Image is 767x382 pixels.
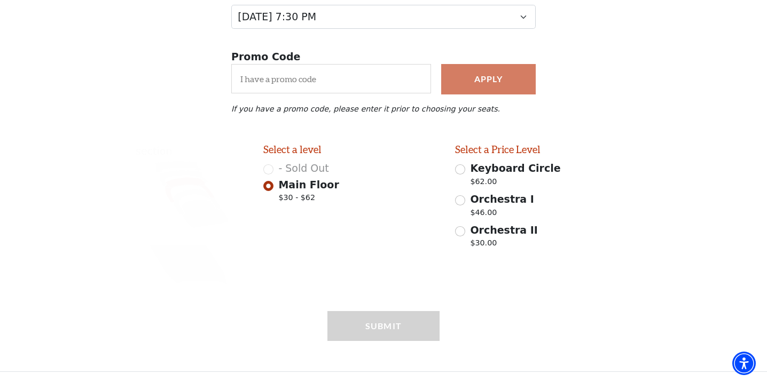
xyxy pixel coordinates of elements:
[455,226,465,236] input: Orchestra II
[470,224,538,236] span: Orchestra II
[732,352,756,375] div: Accessibility Menu
[470,193,534,205] span: Orchestra I
[231,105,536,113] p: If you have a promo code, please enter it prior to choosing your seats.
[231,64,431,93] input: I have a promo code
[470,162,560,174] span: Keyboard Circle
[278,192,339,206] span: $30 - $62
[136,144,248,301] div: section
[470,176,560,190] p: $62.00
[470,207,534,221] p: $46.00
[263,144,440,156] h2: Select a level
[470,237,538,252] p: $30.00
[278,179,339,190] span: Main Floor
[455,195,465,205] input: Orchestra I
[455,144,632,156] h2: Select a Price Level
[231,49,536,65] p: Promo Code
[278,162,328,174] span: - Sold Out
[455,164,465,174] input: Keyboard Circle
